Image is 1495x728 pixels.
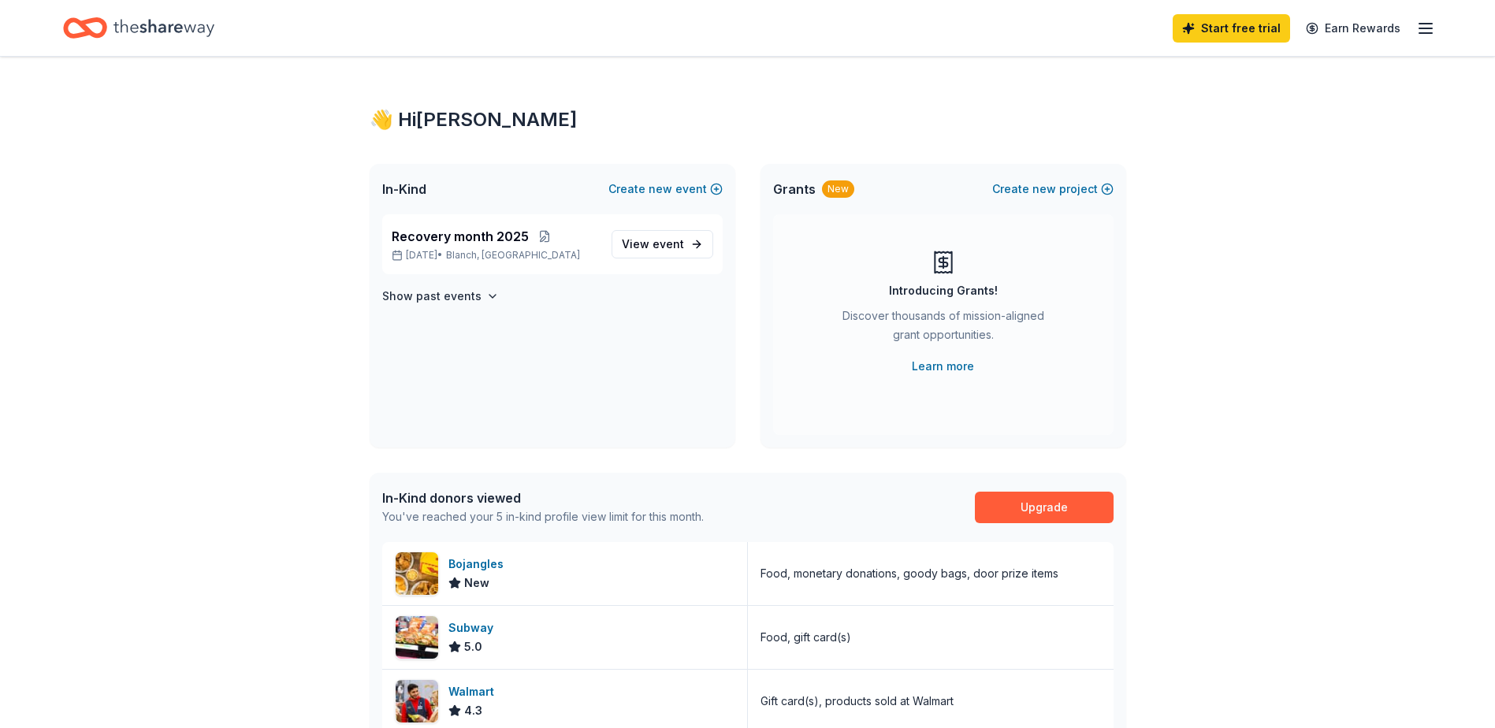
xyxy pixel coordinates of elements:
[1032,180,1056,199] span: new
[448,555,510,574] div: Bojangles
[608,180,723,199] button: Createnewevent
[912,357,974,376] a: Learn more
[396,552,438,595] img: Image for Bojangles
[649,180,672,199] span: new
[382,287,482,306] h4: Show past events
[612,230,713,258] a: View event
[761,564,1058,583] div: Food, monetary donations, goody bags, door prize items
[836,306,1051,351] div: Discover thousands of mission-aligned grant opportunities.
[1173,14,1290,43] a: Start free trial
[822,180,854,198] div: New
[448,618,500,637] div: Subway
[382,507,704,526] div: You've reached your 5 in-kind profile view limit for this month.
[382,287,499,306] button: Show past events
[382,180,426,199] span: In-Kind
[392,249,599,262] p: [DATE] •
[889,281,998,300] div: Introducing Grants!
[446,249,580,262] span: Blanch, [GEOGRAPHIC_DATA]
[992,180,1114,199] button: Createnewproject
[761,628,851,647] div: Food, gift card(s)
[396,616,438,659] img: Image for Subway
[448,682,500,701] div: Walmart
[653,237,684,251] span: event
[761,692,954,711] div: Gift card(s), products sold at Walmart
[975,492,1114,523] a: Upgrade
[464,701,482,720] span: 4.3
[622,235,684,254] span: View
[396,680,438,722] img: Image for Walmart
[63,9,214,46] a: Home
[773,180,816,199] span: Grants
[370,107,1126,132] div: 👋 Hi [PERSON_NAME]
[464,637,482,656] span: 5.0
[1296,14,1410,43] a: Earn Rewards
[464,574,489,592] span: New
[382,488,704,507] div: In-Kind donors viewed
[392,227,529,246] span: Recovery month 2025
